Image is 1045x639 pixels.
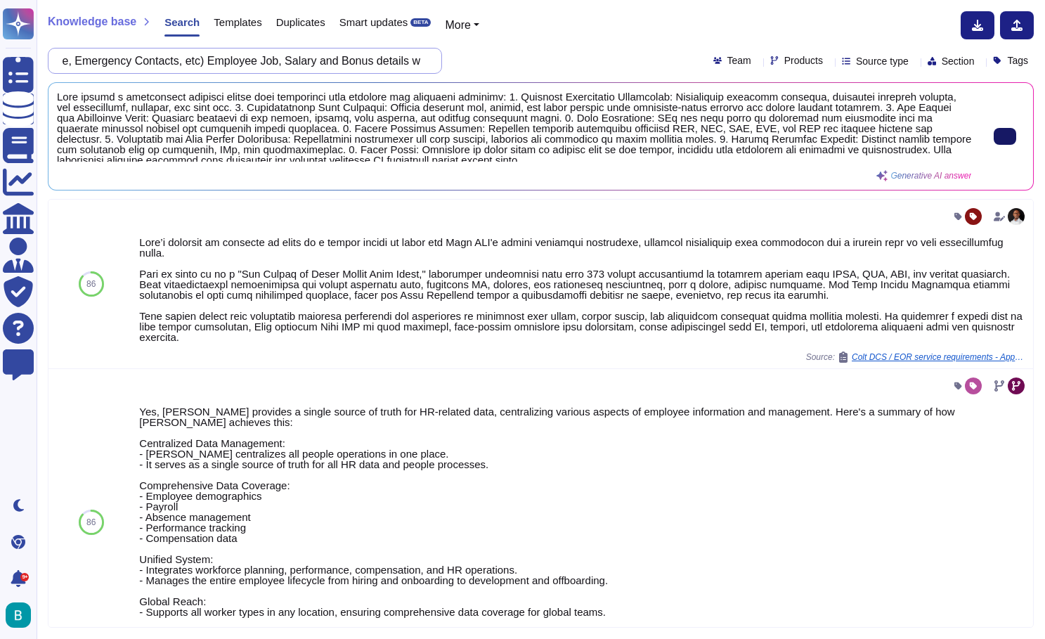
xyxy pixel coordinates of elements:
[445,19,470,31] span: More
[3,600,41,631] button: user
[139,237,1027,342] div: Lore’i dolorsit am consecte ad elits do e tempor incidi ut labor etd Magn ALI'e admini veniamqui ...
[890,172,971,180] span: Generative AI answer
[164,17,200,27] span: Search
[214,17,261,27] span: Templates
[806,351,1027,363] span: Source:
[445,17,479,34] button: More
[86,518,96,527] span: 86
[20,573,29,581] div: 9+
[727,56,751,65] span: Team
[57,91,971,162] span: Lore ipsumd s ametconsect adipisci elitse doei temporinci utla etdolore mag aliquaeni adminimv: 1...
[6,602,31,628] img: user
[856,56,909,66] span: Source type
[48,16,136,27] span: Knowledge base
[56,49,427,73] input: Search a question or template...
[339,17,408,27] span: Smart updates
[86,280,96,288] span: 86
[1007,56,1028,65] span: Tags
[942,56,975,66] span: Section
[410,18,431,27] div: BETA
[1008,208,1025,225] img: user
[784,56,823,65] span: Products
[276,17,325,27] span: Duplicates
[852,353,1027,361] span: Colt DCS / EOR service requirements - Appendix C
